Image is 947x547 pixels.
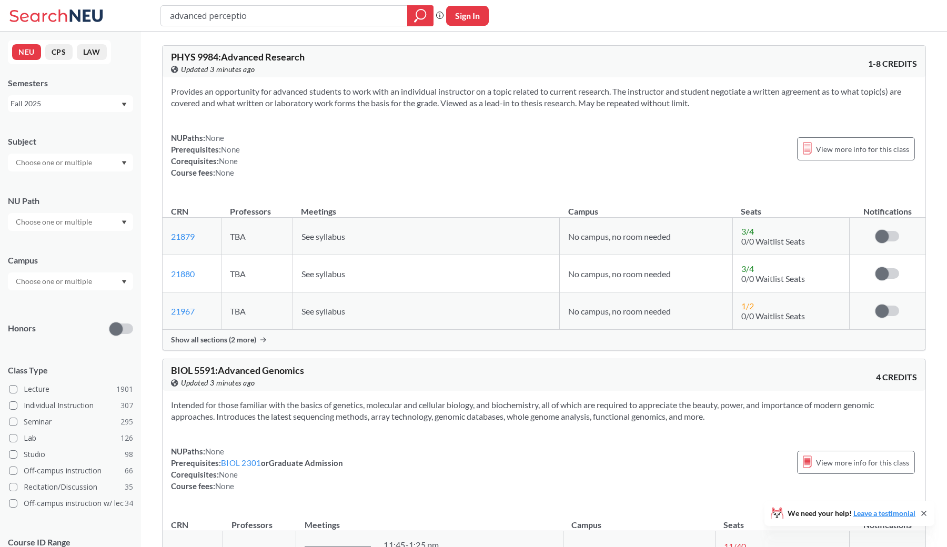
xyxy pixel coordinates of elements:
input: Choose one or multiple [11,156,99,169]
td: TBA [221,255,293,292]
div: Fall 2025Dropdown arrow [8,95,133,112]
span: 3 / 4 [741,226,754,236]
span: 0/0 Waitlist Seats [741,311,805,321]
th: Seats [732,195,849,218]
a: 21879 [171,231,195,241]
span: PHYS 9984 : Advanced Research [171,51,305,63]
span: 35 [125,481,133,493]
span: None [205,447,224,456]
label: Off-campus instruction [9,464,133,478]
div: Subject [8,136,133,147]
span: None [219,470,238,479]
span: 1-8 CREDITS [868,58,917,69]
th: Campus [563,509,715,531]
span: View more info for this class [816,456,909,469]
th: Professors [221,195,293,218]
span: Class Type [8,364,133,376]
section: Intended for those familiar with the basics of genetics, molecular and cellular biology, and bioc... [171,399,917,422]
div: Fall 2025 [11,98,120,109]
svg: Dropdown arrow [122,280,127,284]
td: No campus, no room needed [560,218,733,255]
span: None [215,481,234,491]
svg: magnifying glass [414,8,427,23]
div: Show all sections (2 more) [163,330,925,350]
span: We need your help! [788,510,915,517]
span: 126 [120,432,133,444]
button: NEU [12,44,41,60]
button: CPS [45,44,73,60]
svg: Dropdown arrow [122,220,127,225]
p: Honors [8,322,36,335]
td: TBA [221,218,293,255]
div: magnifying glass [407,5,434,26]
svg: Dropdown arrow [122,103,127,107]
label: Off-campus instruction w/ lec [9,497,133,510]
a: 21880 [171,269,195,279]
span: None [215,168,234,177]
div: CRN [171,206,188,217]
span: Show all sections (2 more) [171,335,256,345]
span: 66 [125,465,133,477]
a: Leave a testimonial [853,509,915,518]
th: Professors [223,509,296,531]
a: 21967 [171,306,195,316]
td: TBA [221,292,293,330]
a: BIOL 2301 [221,458,261,468]
svg: Dropdown arrow [122,161,127,165]
th: Notifications [849,195,925,218]
span: See syllabus [301,306,345,316]
span: 4 CREDITS [876,371,917,383]
span: See syllabus [301,231,345,241]
span: None [205,133,224,143]
span: 34 [125,498,133,509]
th: Meetings [293,195,560,218]
span: See syllabus [301,269,345,279]
label: Seminar [9,415,133,429]
div: Dropdown arrow [8,154,133,171]
span: 1 / 2 [741,301,754,311]
label: Lab [9,431,133,445]
span: 307 [120,400,133,411]
input: Class, professor, course number, "phrase" [169,7,400,25]
span: View more info for this class [816,143,909,156]
div: NU Path [8,195,133,207]
label: Studio [9,448,133,461]
span: 98 [125,449,133,460]
span: None [221,145,240,154]
span: 0/0 Waitlist Seats [741,273,805,283]
button: Sign In [446,6,489,26]
div: CRN [171,519,188,531]
th: Meetings [296,509,563,531]
td: No campus, no room needed [560,255,733,292]
label: Individual Instruction [9,399,133,412]
div: Dropdown arrow [8,272,133,290]
span: 1901 [116,383,133,395]
input: Choose one or multiple [11,275,99,288]
label: Recitation/Discussion [9,480,133,494]
label: Lecture [9,382,133,396]
span: 0/0 Waitlist Seats [741,236,805,246]
div: Semesters [8,77,133,89]
div: Campus [8,255,133,266]
span: Updated 3 minutes ago [181,377,255,389]
div: Dropdown arrow [8,213,133,231]
td: No campus, no room needed [560,292,733,330]
input: Choose one or multiple [11,216,99,228]
section: Provides an opportunity for advanced students to work with an individual instructor on a topic re... [171,86,917,109]
span: Updated 3 minutes ago [181,64,255,75]
div: NUPaths: Prerequisites: or Graduate Admission Corequisites: Course fees: [171,445,343,492]
span: 3 / 4 [741,264,754,273]
span: None [219,156,238,166]
th: Seats [715,509,849,531]
span: 295 [120,416,133,428]
th: Campus [560,195,733,218]
span: BIOL 5591 : Advanced Genomics [171,364,304,376]
div: NUPaths: Prerequisites: Corequisites: Course fees: [171,132,240,178]
button: LAW [77,44,107,60]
